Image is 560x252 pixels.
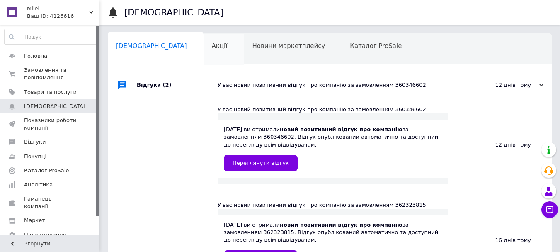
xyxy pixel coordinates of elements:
[224,126,442,171] div: [DATE] ви отримали за замовленням 360346602. Відгук опублікований автоматично та доступний до пер...
[218,81,461,89] div: У вас новий позитивний відгук про компанію за замовленням 360346602.
[448,98,552,193] div: 12 днів тому
[218,201,448,209] div: У вас новий позитивний відгук про компанію за замовленням 362323815.
[24,88,77,96] span: Товари та послуги
[24,195,77,210] span: Гаманець компанії
[124,7,223,17] h1: [DEMOGRAPHIC_DATA]
[24,153,46,160] span: Покупці
[24,66,77,81] span: Замовлення та повідомлення
[163,82,172,88] span: (2)
[280,126,402,132] b: новий позитивний відгук про компанію
[137,73,218,98] div: Відгуки
[233,160,289,166] span: Переглянути відгук
[24,117,77,132] span: Показники роботи компанії
[280,222,402,228] b: новий позитивний відгук про компанію
[27,12,99,20] div: Ваш ID: 4126616
[27,5,89,12] span: Milei
[24,52,47,60] span: Головна
[24,138,46,146] span: Відгуки
[116,42,187,50] span: [DEMOGRAPHIC_DATA]
[218,106,448,113] div: У вас новий позитивний відгук про компанію за замовленням 360346602.
[541,201,558,218] button: Чат з покупцем
[24,181,53,188] span: Аналітика
[252,42,325,50] span: Новини маркетплейсу
[24,103,85,110] span: [DEMOGRAPHIC_DATA]
[24,167,69,174] span: Каталог ProSale
[224,155,298,171] a: Переглянути відгук
[24,231,66,239] span: Налаштування
[24,217,45,224] span: Маркет
[212,42,228,50] span: Акції
[461,81,543,89] div: 12 днів тому
[5,29,97,44] input: Пошук
[350,42,402,50] span: Каталог ProSale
